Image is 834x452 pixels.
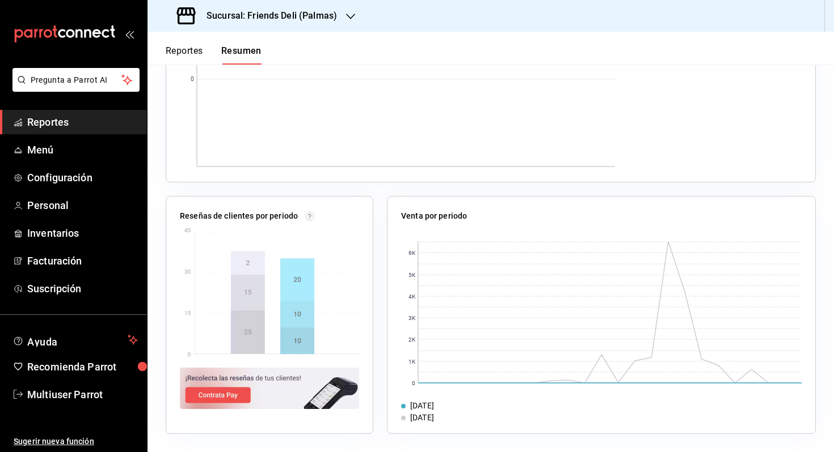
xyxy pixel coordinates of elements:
[410,412,434,424] div: [DATE]
[27,281,138,296] span: Suscripción
[166,45,203,65] button: Reportes
[408,272,416,278] text: 5K
[221,45,262,65] button: Resumen
[27,170,138,185] span: Configuración
[180,210,298,222] p: Reseñas de clientes por periodo
[27,114,138,130] span: Reportes
[408,250,416,256] text: 6K
[31,74,122,86] span: Pregunta a Parrot AI
[408,315,416,321] text: 3K
[27,253,138,268] span: Facturación
[408,293,416,300] text: 4K
[8,82,140,94] a: Pregunta a Parrot AI
[14,436,138,447] span: Sugerir nueva función
[408,336,416,343] text: 2K
[166,45,262,65] div: navigation tabs
[412,380,415,386] text: 0
[27,359,138,374] span: Recomienda Parrot
[125,29,134,39] button: open_drawer_menu
[408,359,416,365] text: 1K
[410,400,434,412] div: [DATE]
[27,333,123,347] span: Ayuda
[27,387,138,402] span: Multiuser Parrot
[401,210,467,222] p: Venta por periodo
[27,225,138,241] span: Inventarios
[191,76,194,83] text: 0
[27,142,138,157] span: Menú
[197,9,337,23] h3: Sucursal: Friends Deli (Palmas)
[27,198,138,213] span: Personal
[12,68,140,92] button: Pregunta a Parrot AI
